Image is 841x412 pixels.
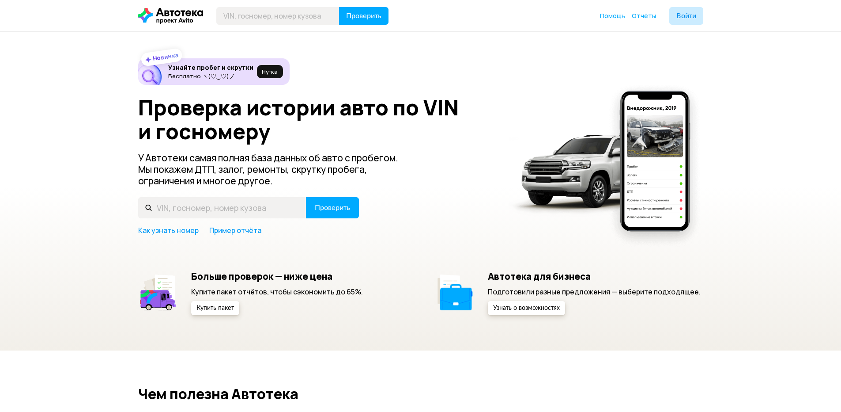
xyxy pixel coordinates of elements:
p: Купите пакет отчётов, чтобы сэкономить до 65%. [191,287,363,297]
strong: Новинка [152,51,179,62]
span: Войти [676,12,696,19]
input: VIN, госномер, номер кузова [216,7,339,25]
a: Пример отчёта [209,225,261,235]
button: Проверить [339,7,388,25]
span: Проверить [315,204,350,211]
p: У Автотеки самая полная база данных об авто с пробегом. Мы покажем ДТП, залог, ремонты, скрутку п... [138,152,413,187]
h5: Автотека для бизнеса [488,271,701,282]
h5: Больше проверок — ниже цена [191,271,363,282]
span: Ну‑ка [262,68,278,75]
p: Бесплатно ヽ(♡‿♡)ノ [168,72,253,80]
h6: Узнайте пробег и скрутки [168,64,253,72]
button: Проверить [306,197,359,218]
button: Войти [669,7,703,25]
button: Купить пакет [191,301,239,315]
a: Отчёты [632,11,656,20]
button: Узнать о возможностях [488,301,565,315]
a: Помощь [600,11,625,20]
a: Как узнать номер [138,225,199,235]
span: Проверить [346,12,381,19]
span: Узнать о возможностях [493,305,560,311]
input: VIN, госномер, номер кузова [138,197,306,218]
p: Подготовили разные предложения — выберите подходящее. [488,287,701,297]
span: Купить пакет [196,305,234,311]
h1: Проверка истории авто по VIN и госномеру [138,95,497,143]
h2: Чем полезна Автотека [138,386,703,402]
